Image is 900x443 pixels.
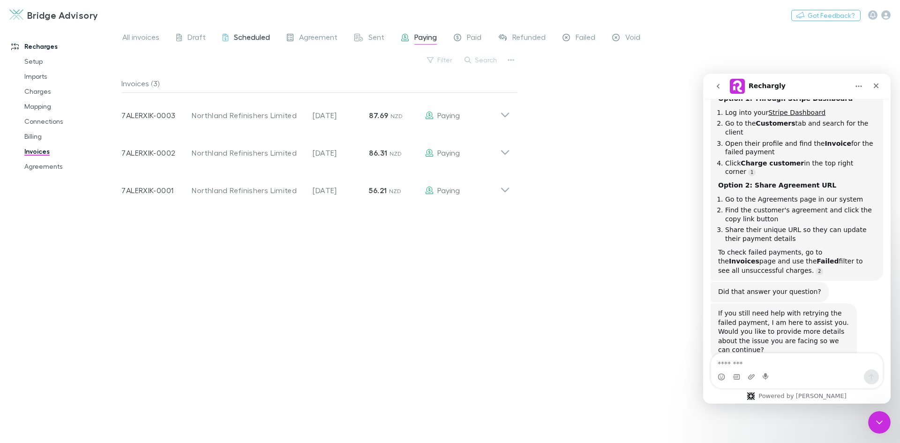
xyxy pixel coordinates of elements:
strong: 56.21 [369,186,387,195]
a: Imports [15,69,127,84]
p: [DATE] [313,185,369,196]
span: NZD [390,150,402,157]
a: Billing [15,129,127,144]
iframe: Intercom live chat [703,74,891,404]
a: Agreements [15,159,127,174]
span: Failed [576,32,595,45]
p: 7ALERXIK-0001 [121,185,192,196]
span: Scheduled [234,32,270,45]
strong: 86.31 [369,148,387,158]
button: Got Feedback? [791,10,861,21]
span: NZD [389,188,402,195]
div: Northland Refinishers Limited [192,185,303,196]
a: Connections [15,114,127,129]
span: NZD [390,113,403,120]
p: [DATE] [313,110,369,121]
div: 7ALERXIK-0001Northland Refinishers Limited[DATE]56.21 NZDPaying [114,168,517,205]
a: Invoices [15,144,127,159]
span: Paid [467,32,481,45]
a: Bridge Advisory [4,4,104,26]
a: Charges [15,84,127,99]
iframe: Intercom live chat [868,411,891,434]
button: Search [460,54,502,66]
a: Setup [15,54,127,69]
p: 7ALERXIK-0003 [121,110,192,121]
p: 7ALERXIK-0002 [121,147,192,158]
div: 7ALERXIK-0003Northland Refinishers Limited[DATE]87.69 NZDPaying [114,93,517,130]
span: Sent [368,32,384,45]
a: Recharges [2,39,127,54]
span: Paying [437,148,460,157]
span: Void [625,32,640,45]
span: Refunded [512,32,546,45]
div: Northland Refinishers Limited [192,147,303,158]
span: Agreement [299,32,337,45]
button: Filter [422,54,458,66]
span: Draft [187,32,206,45]
span: Paying [414,32,437,45]
strong: 87.69 [369,111,388,120]
img: Bridge Advisory's Logo [9,9,23,21]
a: Mapping [15,99,127,114]
h3: Bridge Advisory [27,9,98,21]
span: Paying [437,111,460,120]
div: 7ALERXIK-0002Northland Refinishers Limited[DATE]86.31 NZDPaying [114,130,517,168]
span: All invoices [122,32,159,45]
p: [DATE] [313,147,369,158]
span: Paying [437,186,460,195]
div: Northland Refinishers Limited [192,110,303,121]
